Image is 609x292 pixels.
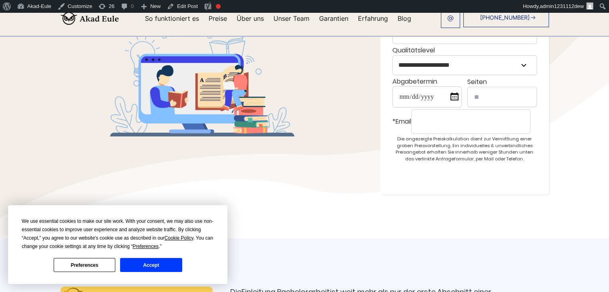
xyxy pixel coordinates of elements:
[133,244,159,249] span: Preferences
[480,14,530,21] span: [PHONE_NUMBER]
[540,3,584,9] span: admin1231112dew
[392,46,537,75] div: Qualitätslevel
[60,12,119,25] img: logo
[467,77,487,86] span: Seiten
[54,258,115,272] button: Preferences
[398,15,411,22] a: Blog
[392,109,537,134] label: *Email
[273,15,310,22] a: Unser Team
[8,205,227,284] div: Cookie Consent Prompt
[358,15,388,22] a: Erfahrung
[209,15,227,22] a: Preise
[392,86,462,108] input: Abgabetermin
[145,15,199,22] a: So funktioniert es
[237,15,264,22] a: Über uns
[120,258,182,272] button: Accept
[165,235,193,241] span: Cookie Policy
[392,136,537,162] div: Die angezeigte Preiskalkulation dient zur Vermittlung einer groben Preisvorstellung. Ein individu...
[319,15,348,22] a: Garantien
[216,4,221,9] div: Focus keyphrase not set
[463,8,549,27] a: [PHONE_NUMBER]
[22,217,214,251] div: We use essential cookies to make our site work. With your consent, we may also use non-essential ...
[411,109,531,134] input: *Email
[447,15,454,22] img: email
[392,77,462,108] label: Abgabetermin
